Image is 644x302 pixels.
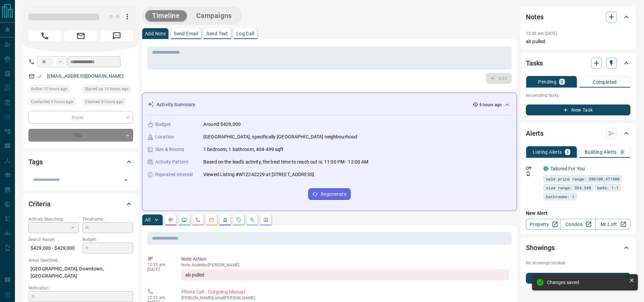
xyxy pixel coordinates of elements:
[526,242,555,253] h2: Showings
[203,133,357,140] p: [GEOGRAPHIC_DATA], specifically [GEOGRAPHIC_DATA] neighbourhood
[121,175,131,185] button: Open
[29,257,133,263] p: Areas Searched:
[155,133,174,140] p: Location
[29,237,79,243] p: Search Range:
[203,121,241,128] p: Around $429,000
[155,121,171,128] p: Budget
[29,111,133,124] div: Buyer
[236,31,254,36] p: Log Call
[547,280,626,285] div: Changes saved
[526,260,630,266] p: No showings booked
[544,166,548,171] div: condos.ca
[526,55,630,71] div: Tasks
[29,243,79,254] p: $429,000 - $429,000
[250,217,255,223] svg: Opportunities
[526,240,630,256] div: Showings
[189,10,239,21] button: Campaigns
[181,288,509,296] p: Phone Call - Outgoing Manual
[85,86,129,92] span: Signed up 10 hours ago
[29,263,133,282] p: [GEOGRAPHIC_DATA], Downtown, [GEOGRAPHIC_DATA]
[526,128,544,139] h2: Alerts
[526,9,630,25] div: Notes
[148,98,511,111] div: Activity Summary9 hours ago
[181,296,509,300] p: [PERSON_NAME] called [PERSON_NAME]
[155,158,188,166] p: Activity Pattern
[206,31,228,36] p: Send Text
[533,150,562,154] p: Listing Alerts
[203,146,284,153] p: 1 bedroom, 1 bathroom, 404-499 sqft
[181,256,509,263] p: Note Action
[526,90,630,100] p: No pending tasks
[566,150,569,154] p: 1
[195,217,201,223] svg: Calls
[31,98,73,105] span: Contacted 9 hours ago
[526,273,630,284] button: New Showing
[222,217,228,223] svg: Listing Alerts
[47,73,124,79] a: [EMAIL_ADDRESS][DOMAIN_NAME]
[308,188,351,200] button: Regenerate
[560,219,595,230] a: Condos
[546,193,574,200] span: bathrooms: 1
[155,171,193,178] p: Repeated Interest
[560,79,563,84] p: 0
[526,171,531,176] svg: Push Notification Only
[479,102,502,108] p: 9 hours ago
[538,79,556,84] p: Pending
[29,129,133,141] div: TBD
[145,31,166,36] p: Add Note
[209,217,214,223] svg: Emails
[174,31,198,36] p: Send Email
[29,85,79,95] div: Thu Sep 11 2025
[203,171,314,178] p: Viewed Listing #W12242229 at [STREET_ADDRESS]
[203,158,369,166] p: Based on the lead's activity, the best time to reach out is: 11:00 PM - 12:00 AM
[526,210,630,217] p: New Alert:
[29,31,61,41] span: Call
[145,10,187,21] button: Timeline
[526,165,539,171] p: Off
[82,98,133,108] div: Fri Sep 12 2025
[621,150,624,154] p: 0
[526,219,561,230] a: Property
[595,219,630,230] a: Mr.Loft
[85,98,123,105] span: Claimed 9 hours ago
[526,125,630,141] div: Alerts
[82,216,133,222] p: Timeframe:
[526,105,630,115] button: New Task
[157,101,195,108] p: Activity Summary
[29,196,133,212] div: Criteria
[82,237,133,243] p: Budget:
[263,217,269,223] svg: Agent Actions
[29,156,42,167] h2: Tags
[546,184,591,191] span: size range: 364,548
[100,31,133,41] span: Message
[526,31,557,36] p: 12:35 am [DATE]
[29,199,51,209] h2: Criteria
[29,154,133,170] div: Tags
[526,38,630,45] p: ab pulled
[236,217,241,223] svg: Requests
[29,285,133,291] p: Motivation:
[31,86,68,92] span: Active 10 hours ago
[182,217,187,223] svg: Lead Browsing Activity
[526,12,544,22] h2: Notes
[168,217,173,223] svg: Notes
[82,85,133,95] div: Thu Sep 11 2025
[29,216,79,222] p: Actively Searching:
[597,184,619,191] span: beds: 1-1
[29,98,79,108] div: Fri Sep 12 2025
[155,146,184,153] p: Size & Rooms
[147,295,171,300] p: 12:35 am
[585,150,617,154] p: Building Alerts
[147,262,171,267] p: 12:35 am
[145,218,150,222] p: All
[147,267,171,272] p: [DATE]
[546,175,620,182] span: sale price range: 386100,471900
[181,269,509,280] div: ab pulled
[550,166,585,171] a: Tailored For You
[526,58,543,69] h2: Tasks
[593,80,617,84] p: Completed
[37,74,42,79] svg: Email Verified
[181,263,509,267] p: Note Added by [PERSON_NAME]
[65,31,97,41] span: Email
